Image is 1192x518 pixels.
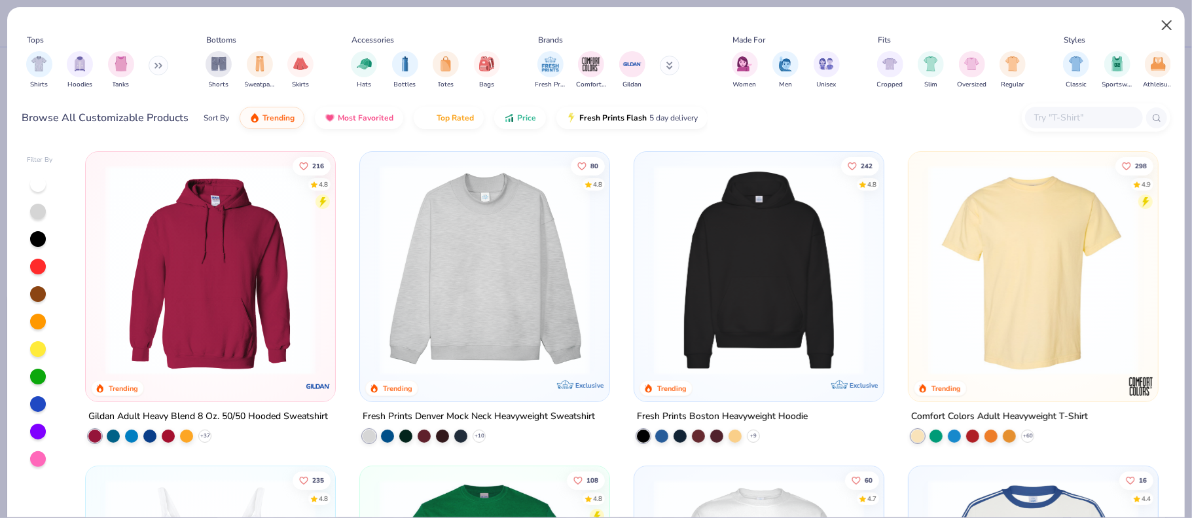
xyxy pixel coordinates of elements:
button: filter button [576,51,606,90]
button: Price [494,107,546,129]
div: 4.4 [1141,494,1150,504]
span: Shirts [30,80,48,90]
img: 01756b78-01f6-4cc6-8d8a-3c30c1a0c8ac [99,165,322,375]
div: filter for Gildan [619,51,645,90]
span: Exclusive [575,381,604,390]
img: Athleisure Image [1151,56,1166,71]
span: 216 [312,162,323,169]
img: Bags Image [479,56,494,71]
span: Unisex [817,80,837,90]
span: 80 [590,162,598,169]
button: Close [1155,13,1180,38]
div: Filter By [27,155,53,165]
img: Totes Image [439,56,453,71]
button: Like [566,471,604,489]
div: filter for Slim [918,51,944,90]
img: Classic Image [1069,56,1084,71]
div: 4.7 [867,494,876,504]
div: filter for Fresh Prints [535,51,566,90]
img: Fresh Prints Image [541,54,560,74]
span: Shorts [209,80,229,90]
span: Top Rated [437,113,474,123]
img: Women Image [737,56,752,71]
span: 235 [312,477,323,483]
button: filter button [433,51,459,90]
div: 4.8 [318,179,327,189]
button: filter button [535,51,566,90]
button: filter button [814,51,840,90]
span: Fresh Prints [535,80,566,90]
span: Price [517,113,536,123]
button: Like [570,157,604,175]
span: Men [779,80,792,90]
button: filter button [1000,51,1026,90]
div: filter for Classic [1063,51,1089,90]
div: 4.8 [592,179,602,189]
img: trending.gif [249,113,260,123]
div: filter for Oversized [957,51,986,90]
button: filter button [1143,51,1173,90]
img: 029b8af0-80e6-406f-9fdc-fdf898547912 [922,165,1145,375]
div: Fresh Prints Denver Mock Neck Heavyweight Sweatshirt [363,409,595,425]
span: 60 [864,477,872,483]
div: filter for Men [772,51,799,90]
div: filter for Totes [433,51,459,90]
img: a164e800-7022-4571-a324-30c76f641635 [322,165,545,375]
img: Oversized Image [964,56,979,71]
div: Sort By [204,112,229,124]
span: Women [733,80,757,90]
button: filter button [957,51,986,90]
div: 4.8 [318,494,327,504]
img: Shorts Image [211,56,226,71]
span: Fresh Prints Flash [579,113,647,123]
button: filter button [474,51,500,90]
button: Fresh Prints Flash5 day delivery [556,107,708,129]
div: Made For [732,34,765,46]
div: filter for Comfort Colors [576,51,606,90]
img: Sweatpants Image [253,56,267,71]
img: Sportswear Image [1110,56,1125,71]
span: Athleisure [1143,80,1173,90]
button: filter button [772,51,799,90]
div: filter for Women [732,51,758,90]
div: filter for Unisex [814,51,840,90]
img: d4a37e75-5f2b-4aef-9a6e-23330c63bbc0 [871,165,1094,375]
button: filter button [287,51,314,90]
span: Slim [924,80,937,90]
button: filter button [351,51,377,90]
div: filter for Shorts [206,51,232,90]
button: Like [292,471,330,489]
span: Most Favorited [338,113,393,123]
img: f5d85501-0dbb-4ee4-b115-c08fa3845d83 [373,165,596,375]
div: Fresh Prints Boston Heavyweight Hoodie [637,409,808,425]
button: filter button [392,51,418,90]
button: Like [1119,471,1153,489]
div: filter for Bottles [392,51,418,90]
span: Exclusive [850,381,878,390]
button: Like [292,157,330,175]
span: Totes [438,80,454,90]
span: Sportswear [1102,80,1132,90]
span: 16 [1138,477,1146,483]
img: Gildan Image [623,54,642,74]
img: Hats Image [357,56,372,71]
span: Hats [357,80,371,90]
img: Tanks Image [114,56,128,71]
span: Oversized [957,80,986,90]
div: filter for Cropped [877,51,903,90]
button: Trending [240,107,304,129]
span: 242 [860,162,872,169]
div: filter for Hats [351,51,377,90]
button: filter button [67,51,93,90]
img: Unisex Image [819,56,834,71]
span: + 10 [474,432,484,440]
span: Skirts [292,80,309,90]
img: flash.gif [566,113,577,123]
span: Classic [1066,80,1087,90]
span: Bottles [394,80,416,90]
div: 4.8 [592,494,602,504]
span: 298 [1134,162,1146,169]
img: Skirts Image [293,56,308,71]
input: Try "T-Shirt" [1033,110,1134,125]
img: TopRated.gif [424,113,434,123]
